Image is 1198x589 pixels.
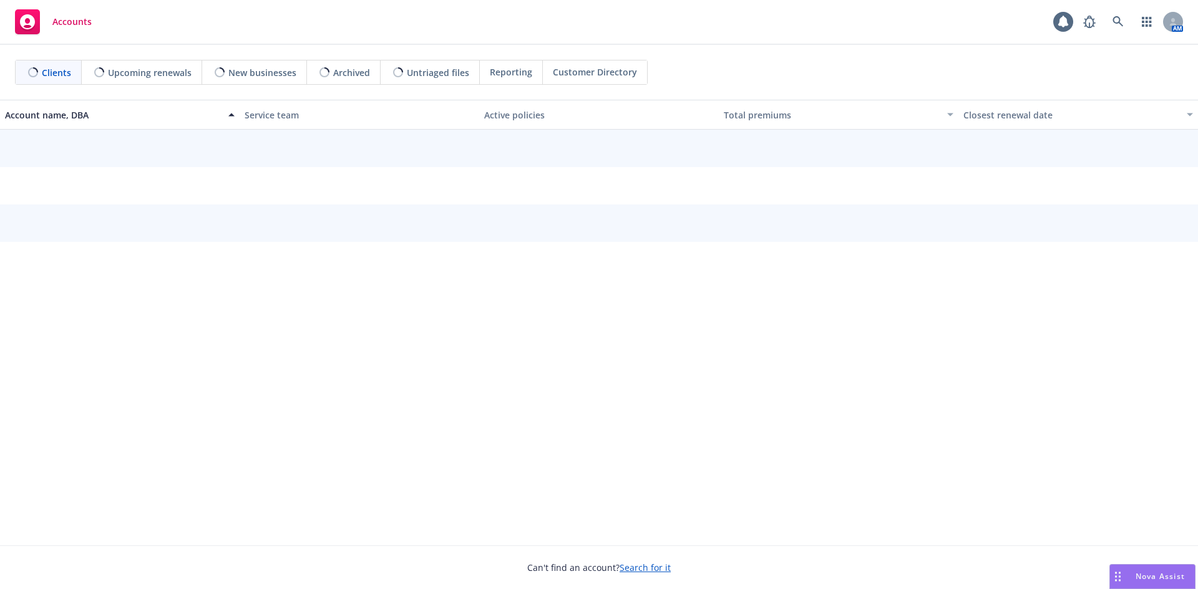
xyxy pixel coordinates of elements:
div: Service team [245,108,474,122]
span: Nova Assist [1136,571,1185,582]
a: Search [1106,9,1131,34]
button: Service team [240,100,479,130]
a: Report a Bug [1077,9,1102,34]
span: Archived [333,66,370,79]
span: Untriaged files [407,66,469,79]
a: Switch app [1134,9,1159,34]
button: Active policies [479,100,719,130]
span: Reporting [490,65,532,79]
div: Active policies [484,108,714,122]
span: Can't find an account? [527,561,671,574]
div: Account name, DBA [5,108,221,122]
button: Total premiums [719,100,958,130]
a: Accounts [10,4,97,39]
button: Closest renewal date [958,100,1198,130]
a: Search for it [620,562,671,573]
span: Clients [42,66,71,79]
div: Drag to move [1110,565,1126,588]
div: Total premiums [724,108,940,122]
span: Accounts [52,17,92,27]
span: Customer Directory [553,65,637,79]
span: Upcoming renewals [108,66,192,79]
button: Nova Assist [1109,564,1196,589]
span: New businesses [228,66,296,79]
div: Closest renewal date [963,108,1179,122]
